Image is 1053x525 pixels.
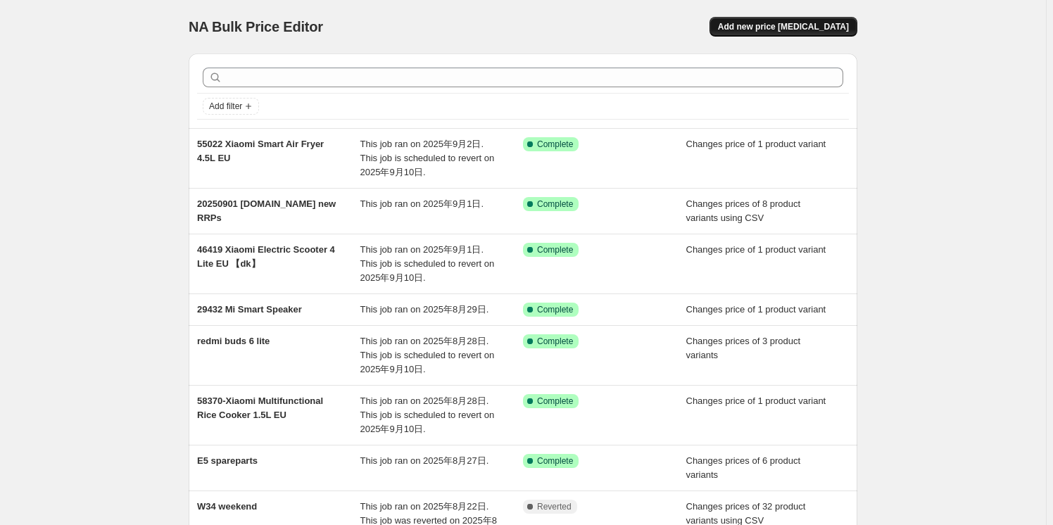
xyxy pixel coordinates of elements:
[360,455,489,466] span: This job ran on 2025年8月27日.
[537,396,573,407] span: Complete
[203,98,259,115] button: Add filter
[197,304,302,315] span: 29432 Mi Smart Speaker
[360,244,495,283] span: This job ran on 2025年9月1日. This job is scheduled to revert on 2025年9月10日.
[360,396,495,434] span: This job ran on 2025年8月28日. This job is scheduled to revert on 2025年9月10日.
[686,304,826,315] span: Changes price of 1 product variant
[686,139,826,149] span: Changes price of 1 product variant
[360,336,495,374] span: This job ran on 2025年8月28日. This job is scheduled to revert on 2025年9月10日.
[360,304,489,315] span: This job ran on 2025年8月29日.
[537,336,573,347] span: Complete
[537,501,572,512] span: Reverted
[197,139,324,163] span: 55022 Xiaomi Smart Air Fryer 4.5L EU
[537,304,573,315] span: Complete
[209,101,242,112] span: Add filter
[718,21,849,32] span: Add new price [MEDICAL_DATA]
[197,244,335,269] span: 46419 Xiaomi Electric Scooter 4 Lite EU 【dk】
[686,244,826,255] span: Changes price of 1 product variant
[197,198,336,223] span: 20250901 [DOMAIN_NAME] new RRPs
[197,336,270,346] span: redmi buds 6 lite
[197,455,258,466] span: E5 spareparts
[360,139,495,177] span: This job ran on 2025年9月2日. This job is scheduled to revert on 2025年9月10日.
[710,17,857,37] button: Add new price [MEDICAL_DATA]
[360,198,484,209] span: This job ran on 2025年9月1日.
[686,198,801,223] span: Changes prices of 8 product variants using CSV
[189,19,323,34] span: NA Bulk Price Editor
[686,336,801,360] span: Changes prices of 3 product variants
[537,139,573,150] span: Complete
[686,396,826,406] span: Changes price of 1 product variant
[537,198,573,210] span: Complete
[537,455,573,467] span: Complete
[686,455,801,480] span: Changes prices of 6 product variants
[197,501,257,512] span: W34 weekend
[537,244,573,255] span: Complete
[197,396,323,420] span: 58370-Xiaomi Multifunctional Rice Cooker 1.5L EU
